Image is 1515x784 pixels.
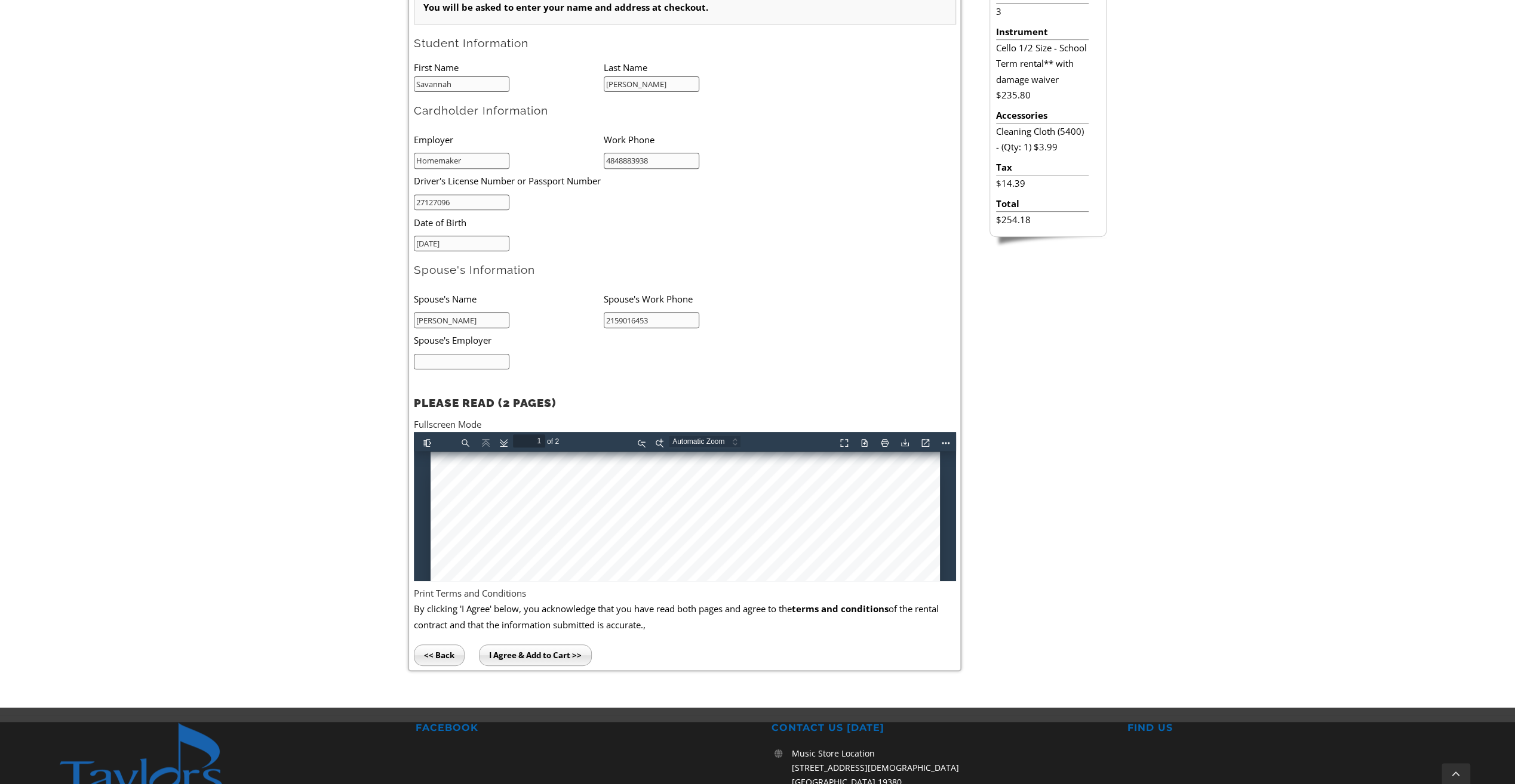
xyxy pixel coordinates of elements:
[996,40,1089,103] li: Cello 1/2 Size - School Term rental** with damage waiver $235.80
[996,159,1089,175] li: Tax
[414,36,956,51] h2: Student Information
[996,24,1089,40] li: Instrument
[989,237,1107,248] img: sidebar-footer.png
[131,3,149,16] span: of 2
[414,286,604,311] li: Spouse's Name
[414,587,526,599] a: Print Terms and Conditions
[792,603,889,615] b: terms and conditions
[414,263,956,277] h2: Spouse's Information
[996,107,1089,124] li: Accessories
[414,396,556,409] strong: PLEASE READ (2 PAGES)
[604,127,794,152] li: Work Phone
[414,644,465,666] input: << Back
[996,175,1089,191] li: $14.39
[414,60,604,75] li: First Name
[604,60,794,75] li: Last Name
[414,127,604,152] li: Employer
[416,722,743,734] h2: FACEBOOK
[414,210,755,234] li: Date of Birth
[996,4,1089,19] li: 3
[414,601,956,632] p: By clicking 'I Agree' below, you acknowledge that you have read both pages and agree to the of th...
[414,418,481,430] a: Fullscreen Mode
[604,286,794,311] li: Spouse's Work Phone
[996,212,1089,227] li: $254.18
[414,328,755,353] li: Spouse's Employer
[772,722,1099,734] h2: CONTACT US [DATE]
[99,2,131,16] input: Page
[996,196,1089,212] li: Total
[1127,722,1455,734] h2: FIND US
[996,124,1089,155] li: Cleaning Cloth (5400) - (Qty: 1) $3.99
[414,169,755,193] li: Driver's License Number or Passport Number
[255,3,340,16] select: Zoom
[414,103,956,118] h2: Cardholder Information
[479,644,592,666] input: I Agree & Add to Cart >>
